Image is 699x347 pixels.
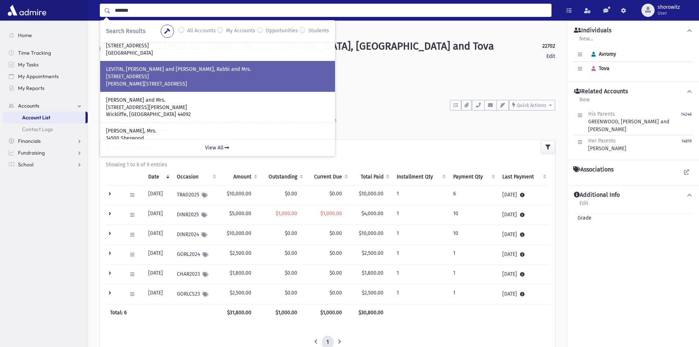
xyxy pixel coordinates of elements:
[106,127,329,135] p: [PERSON_NAME], Mrs.
[276,210,297,217] span: $1,000.00
[330,270,342,276] span: $0.00
[106,97,329,104] p: [PERSON_NAME] and Mrs.
[359,230,383,236] span: $10,000.00
[579,95,590,109] a: New
[306,169,351,185] th: Current Due: activate to sort column ascending
[681,137,692,152] a: 14819
[351,169,392,185] th: Total Paid: activate to sort column ascending
[172,185,219,205] td: TRAD2025
[172,205,219,225] td: DINR2025
[359,191,383,197] span: $10,000.00
[449,225,498,245] td: 10
[579,199,589,212] a: Edit
[392,185,449,205] td: 1
[106,50,329,57] p: [GEOGRAPHIC_DATA]
[144,245,173,265] td: [DATE]
[509,100,555,111] button: Quick Actions
[219,205,260,225] td: $5,000.00
[144,169,173,185] th: Date: activate to sort column ascending
[106,304,219,321] th: Total: 6
[172,169,219,185] th: Occasion : activate to sort column ascending
[392,225,449,245] td: 1
[219,185,260,205] td: $10,000.00
[498,265,549,285] td: [DATE]
[6,3,48,18] img: AdmirePro
[498,185,549,205] td: [DATE]
[100,30,127,36] a: Accounts
[219,265,260,285] td: $1,800.00
[449,205,498,225] td: 10
[588,65,609,72] span: Tova
[285,250,297,256] span: $0.00
[266,27,298,36] label: Opportunities
[573,88,693,95] button: Related Accounts
[18,161,33,168] span: School
[219,285,260,304] td: $2,500.00
[106,135,329,142] p: 14500 Sherwood
[392,245,449,265] td: 1
[588,137,626,152] div: [PERSON_NAME]
[681,139,692,144] small: 14819
[106,104,329,111] p: [STREET_ADDRESS][PERSON_NAME]
[3,135,88,147] a: Financials
[285,270,297,276] span: $0.00
[106,42,329,50] p: [STREET_ADDRESS]
[3,100,88,112] a: Accounts
[18,73,59,80] span: My Appointments
[579,35,593,48] a: New...
[106,66,329,73] p: LEVITIN, [PERSON_NAME] and [PERSON_NAME], Rabbi and Mrs.
[449,245,498,265] td: 1
[18,61,39,68] span: My Tasks
[106,111,329,118] p: Wickliffe, [GEOGRAPHIC_DATA] 44092
[219,245,260,265] td: $2,500.00
[449,185,498,205] td: 6
[110,4,551,17] input: Search
[498,205,549,225] td: [DATE]
[285,230,297,236] span: $0.00
[362,250,383,256] span: $2,500.00
[3,112,85,123] a: Account List
[306,304,351,321] th: $1,000.00
[330,230,342,236] span: $0.00
[260,169,306,185] th: Outstanding: activate to sort column ascending
[574,27,611,35] h4: Individuals
[517,102,546,108] span: Quick Actions
[219,225,260,245] td: $10,000.00
[330,290,342,296] span: $0.00
[449,285,498,304] td: 1
[574,191,620,199] h4: Additional Info
[362,290,383,296] span: $2,500.00
[144,265,173,285] td: [DATE]
[588,51,616,57] span: Avromy
[658,4,680,10] span: shorowitz
[498,225,549,245] td: [DATE]
[3,159,88,170] a: School
[588,138,616,144] span: Her Parents
[18,85,44,91] span: My Reports
[18,149,45,156] span: Fundraising
[573,166,614,173] h4: Associations
[392,285,449,304] td: 1
[320,210,342,217] span: $1,000.00
[392,169,449,185] th: Installment Qty: activate to sort column ascending
[449,265,498,285] td: 1
[172,225,219,245] td: DINR2024
[187,27,216,36] label: All Accounts
[18,32,32,39] span: Home
[100,29,127,40] nav: breadcrumb
[144,225,173,245] td: [DATE]
[362,270,383,276] span: $1,800.00
[681,110,692,133] a: 14246
[106,80,329,88] p: [PERSON_NAME][STREET_ADDRESS]
[172,245,219,265] td: GORL2024
[588,110,681,133] div: GREENWOOD, [PERSON_NAME] and [PERSON_NAME]
[106,161,549,169] div: Showing 1 to 6 of 6 entries
[351,304,392,321] th: $30,800.00
[3,147,88,159] a: Fundraising
[172,265,219,285] td: CHAR2023
[3,123,88,135] a: Contact Logs
[285,290,297,296] span: $0.00
[3,59,88,71] a: My Tasks
[219,169,260,185] th: Amount: activate to sort column ascending
[22,126,53,133] span: Contact Logs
